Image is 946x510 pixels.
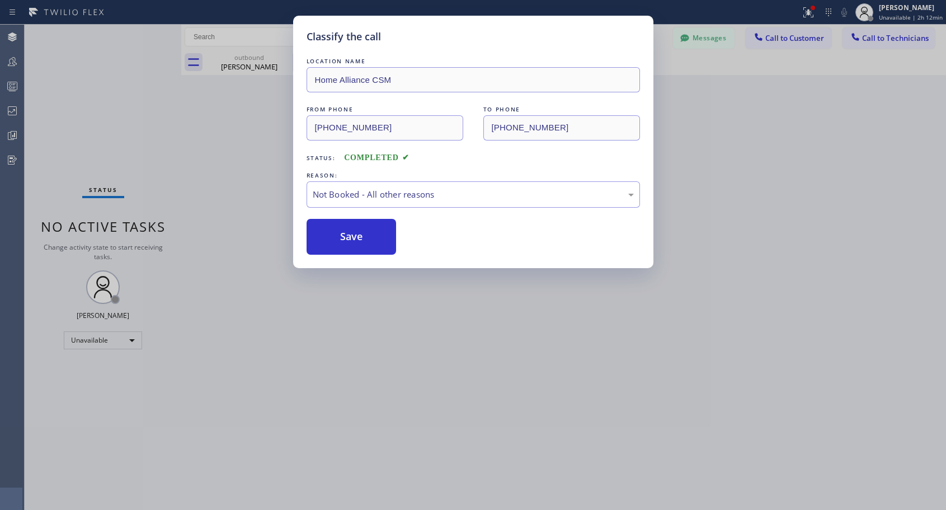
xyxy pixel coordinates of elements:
span: COMPLETED [344,153,409,162]
span: Status: [307,154,336,162]
div: TO PHONE [483,104,640,115]
button: Save [307,219,397,255]
div: Not Booked - All other reasons [313,188,634,201]
div: FROM PHONE [307,104,463,115]
div: REASON: [307,170,640,181]
div: LOCATION NAME [307,55,640,67]
input: From phone [307,115,463,141]
input: To phone [483,115,640,141]
h5: Classify the call [307,29,381,44]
